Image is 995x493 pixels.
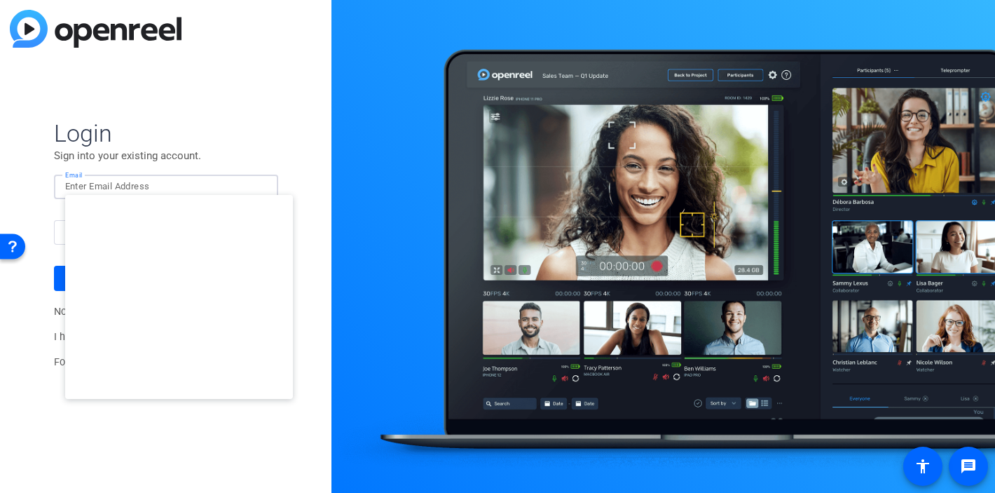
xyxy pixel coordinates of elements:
[960,458,977,475] mat-icon: message
[65,178,267,195] input: Enter Email Address
[65,171,83,179] mat-label: Email
[10,10,181,48] img: blue-gradient.svg
[54,306,200,318] span: No account?
[54,331,220,343] span: I have a Session ID.
[54,266,278,291] button: Sign in
[250,178,260,195] img: icon_180.svg
[54,356,186,368] span: Forgot password?
[54,119,278,148] span: Login
[54,148,278,163] p: Sign into your existing account.
[914,458,931,475] mat-icon: accessibility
